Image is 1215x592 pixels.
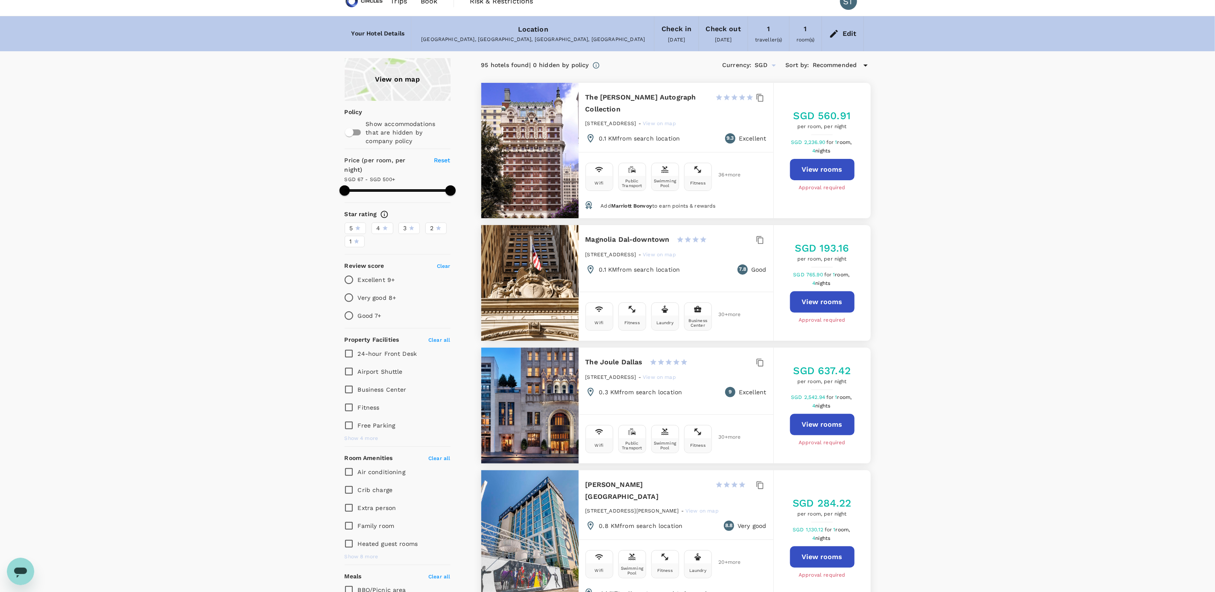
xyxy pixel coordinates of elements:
[351,29,405,38] h6: Your Hotel Details
[621,179,644,188] div: Public Transport
[404,224,407,233] span: 3
[595,181,604,185] div: Wifi
[725,522,732,530] span: 8.8
[793,123,851,131] span: per room, per night
[826,139,835,145] span: for
[804,23,807,35] div: 1
[816,535,831,541] span: nights
[643,120,676,126] a: View on map
[719,172,732,178] span: 36 + more
[837,394,852,400] span: room,
[790,546,855,568] button: View rooms
[793,510,852,519] span: per room, per night
[586,374,636,380] span: [STREET_ADDRESS]
[719,434,732,440] span: 30 + more
[812,403,831,409] span: 4
[685,507,719,514] a: View on map
[586,91,709,115] h6: The [PERSON_NAME] Autograph Collection
[345,210,377,219] h6: Star rating
[358,486,393,493] span: Crib charge
[345,572,362,581] h6: Meals
[366,120,450,145] p: Show accommodations that are hidden by company policy
[722,61,751,70] h6: Currency :
[689,568,706,573] div: Laundry
[518,23,548,35] div: Location
[824,272,833,278] span: for
[791,394,826,400] span: SGD 2,542.94
[795,241,849,255] h5: SGD 193.16
[586,252,636,258] span: [STREET_ADDRESS]
[638,252,643,258] span: -
[812,148,831,154] span: 4
[662,23,691,35] div: Check in
[345,58,451,101] a: View on map
[681,508,685,514] span: -
[358,540,418,547] span: Heated guest rooms
[643,251,676,258] a: View on map
[434,157,451,164] span: Reset
[358,469,405,475] span: Air conditioning
[599,522,683,530] p: 0.8 KM from search location
[836,527,850,533] span: room,
[767,23,770,35] div: 1
[428,574,450,580] span: Clear all
[715,37,732,43] span: [DATE]
[624,320,640,325] div: Fitness
[751,265,767,274] p: Good
[813,61,857,70] span: Recommended
[345,108,350,116] p: Policy
[837,139,852,145] span: room,
[793,527,825,533] span: SGD 1,130.12
[812,535,831,541] span: 4
[586,120,636,126] span: [STREET_ADDRESS]
[833,272,851,278] span: 1
[481,61,589,70] div: 95 hotels found | 0 hidden by policy
[738,522,766,530] p: Very good
[586,479,709,503] h6: [PERSON_NAME][GEOGRAPHIC_DATA]
[345,176,395,182] span: SGD 67 - SGD 500+
[586,234,670,246] h6: Magnolia Dal-downtown
[380,210,389,219] svg: Star ratings are awarded to properties to represent the quality of services, facilities, and amen...
[795,255,849,264] span: per room, per night
[816,148,831,154] span: nights
[790,159,855,180] button: View rooms
[834,527,852,533] span: 1
[358,422,395,429] span: Free Parking
[812,280,831,286] span: 4
[686,318,710,328] div: Business Center
[768,59,780,71] button: Open
[599,134,680,143] p: 0.1 KM from search location
[621,441,644,450] div: Public Transport
[793,109,851,123] h5: SGD 560.91
[816,403,831,409] span: nights
[657,568,673,573] div: Fitness
[793,496,852,510] h5: SGD 284.22
[437,263,451,269] span: Clear
[611,203,652,209] span: Marriott Bonvoy
[790,291,855,313] button: View rooms
[586,508,679,514] span: [STREET_ADDRESS][PERSON_NAME]
[719,560,732,565] span: 20 + more
[586,356,643,368] h6: The Joule Dallas
[345,454,393,463] h6: Room Amenities
[799,571,846,580] span: Approval required
[358,311,381,320] p: Good 7+
[638,374,643,380] span: -
[638,120,643,126] span: -
[358,350,417,357] span: 24-hour Front Desk
[345,434,378,443] span: Show 4 more
[835,272,850,278] span: room,
[350,237,352,246] span: 1
[643,252,676,258] span: View on map
[643,373,676,380] a: View on map
[690,443,706,448] div: Fitness
[345,261,384,271] h6: Review score
[653,441,677,450] div: Swimming Pool
[843,28,857,40] div: Edit
[706,23,741,35] div: Check out
[358,293,396,302] p: Very good 8+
